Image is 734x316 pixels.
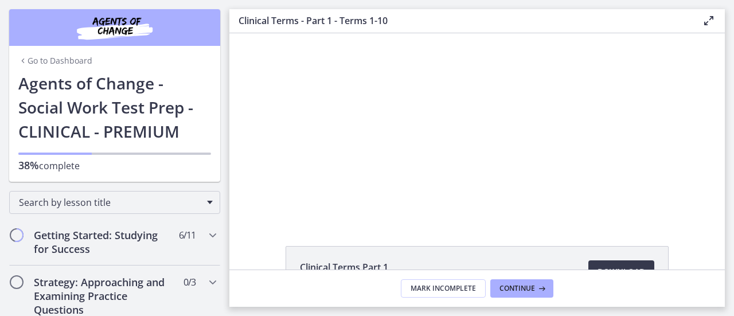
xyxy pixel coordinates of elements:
div: Search by lesson title [9,191,220,214]
span: Clinical Terms Part 1 [300,260,388,274]
h3: Clinical Terms - Part 1 - Terms 1-10 [239,14,684,28]
button: Mark Incomplete [401,279,486,298]
span: 0 / 3 [183,275,196,289]
button: Continue [490,279,553,298]
h2: Getting Started: Studying for Success [34,228,174,256]
a: Go to Dashboard [18,55,92,67]
span: Mark Incomplete [411,284,476,293]
span: Continue [499,284,535,293]
span: 6 / 11 [179,228,196,242]
span: 38% [18,158,39,172]
p: complete [18,158,211,173]
a: Download [588,260,654,283]
iframe: Video Lesson [229,33,725,220]
span: Search by lesson title [19,196,201,209]
span: Download [598,265,645,279]
h1: Agents of Change - Social Work Test Prep - CLINICAL - PREMIUM [18,71,211,143]
img: Agents of Change Social Work Test Prep [46,14,183,41]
